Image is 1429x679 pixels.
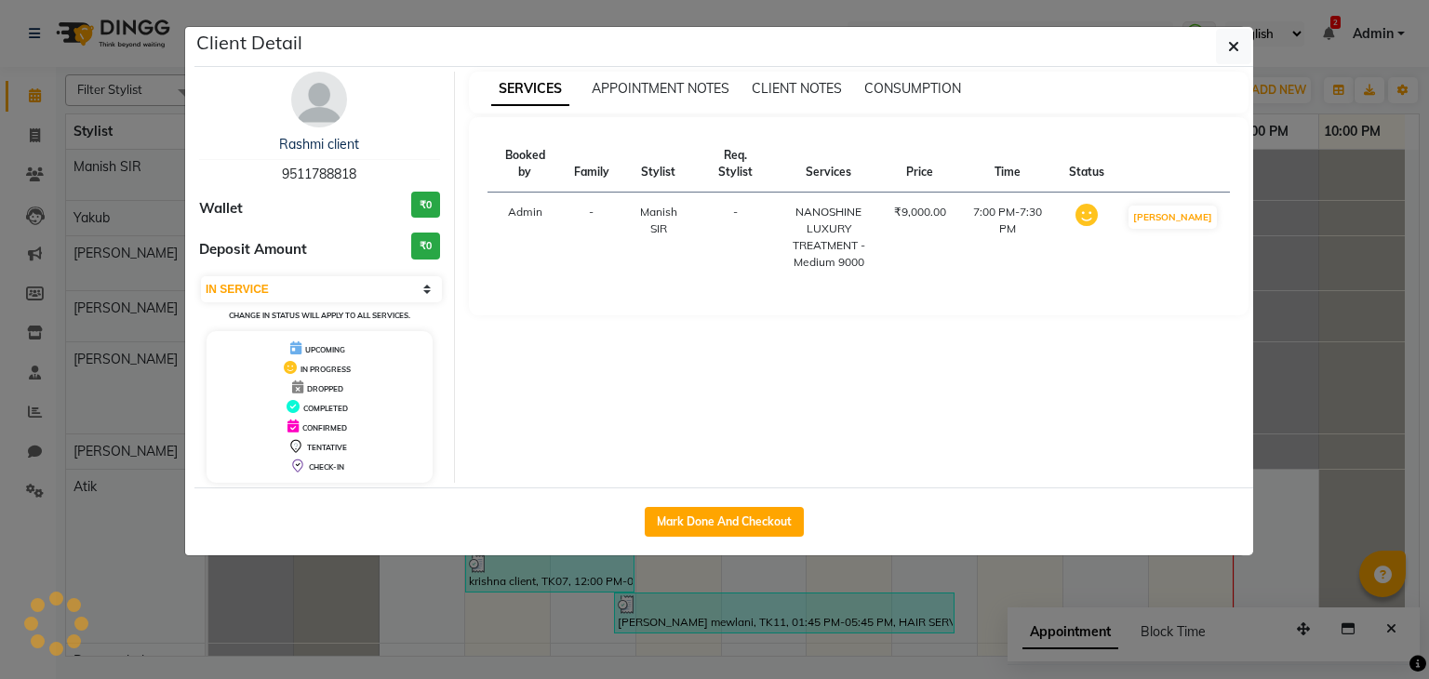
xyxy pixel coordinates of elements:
td: 7:00 PM-7:30 PM [957,193,1058,283]
button: [PERSON_NAME] [1129,206,1217,229]
th: Services [775,136,883,193]
span: IN PROGRESS [300,365,351,374]
span: UPCOMING [305,345,345,354]
span: CONFIRMED [302,423,347,433]
h3: ₹0 [411,233,440,260]
span: APPOINTMENT NOTES [592,80,729,97]
span: SERVICES [491,73,569,106]
img: avatar [291,72,347,127]
div: NANOSHINE LUXURY TREATMENT - Medium 9000 [786,204,872,271]
span: CHECK-IN [309,462,344,472]
h5: Client Detail [196,29,302,57]
span: 9511788818 [282,166,356,182]
a: Rashmi client [279,136,359,153]
span: COMPLETED [303,404,348,413]
th: Price [883,136,957,193]
span: CONSUMPTION [864,80,961,97]
th: Req. Stylist [696,136,774,193]
td: Admin [487,193,563,283]
span: CLIENT NOTES [752,80,842,97]
th: Status [1058,136,1115,193]
button: Mark Done And Checkout [645,507,804,537]
td: - [563,193,621,283]
span: Deposit Amount [199,239,307,260]
th: Booked by [487,136,563,193]
h3: ₹0 [411,192,440,219]
th: Family [563,136,621,193]
th: Time [957,136,1058,193]
span: TENTATIVE [307,443,347,452]
td: - [696,193,774,283]
div: ₹9,000.00 [894,204,946,220]
span: Wallet [199,198,243,220]
small: Change in status will apply to all services. [229,311,410,320]
th: Stylist [621,136,697,193]
span: Manish SIR [640,205,677,235]
span: DROPPED [307,384,343,393]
